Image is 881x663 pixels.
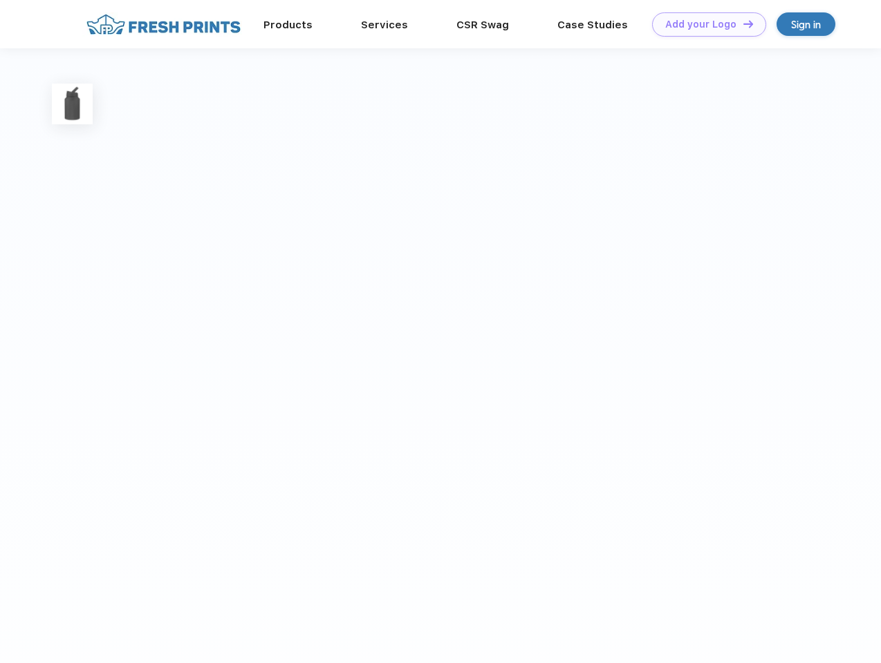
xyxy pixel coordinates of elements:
[665,19,736,30] div: Add your Logo
[82,12,245,37] img: fo%20logo%202.webp
[791,17,821,32] div: Sign in
[743,20,753,28] img: DT
[777,12,835,36] a: Sign in
[52,84,93,124] img: func=resize&h=100
[263,19,313,31] a: Products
